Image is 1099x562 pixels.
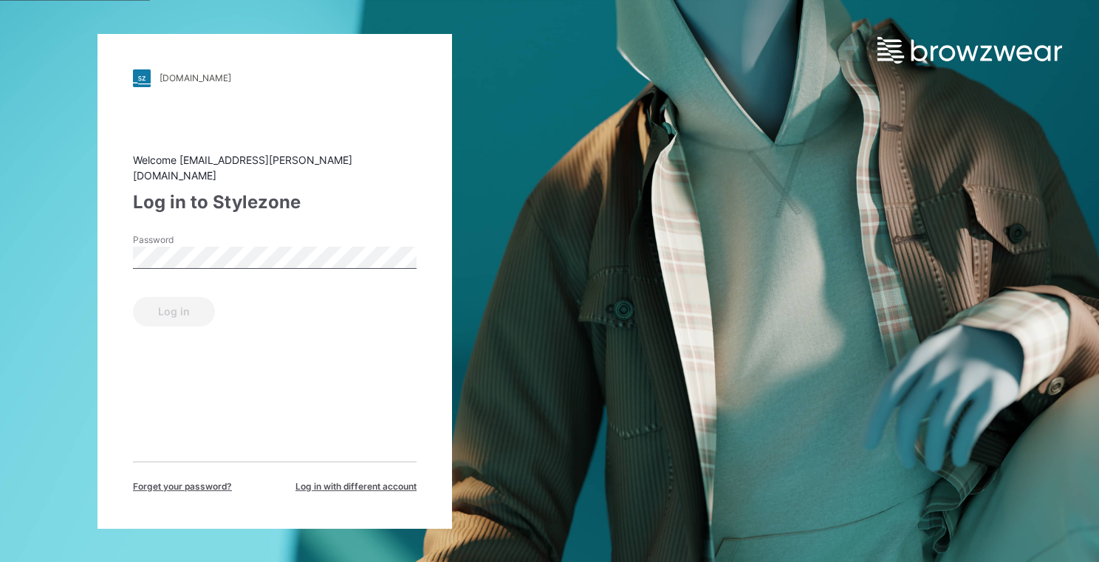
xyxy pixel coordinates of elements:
div: Log in to Stylezone [133,189,417,216]
label: Password [133,233,236,247]
span: Forget your password? [133,480,232,493]
img: browzwear-logo.e42bd6dac1945053ebaf764b6aa21510.svg [877,37,1062,64]
a: [DOMAIN_NAME] [133,69,417,87]
img: stylezone-logo.562084cfcfab977791bfbf7441f1a819.svg [133,69,151,87]
span: Log in with different account [295,480,417,493]
div: Welcome [EMAIL_ADDRESS][PERSON_NAME][DOMAIN_NAME] [133,152,417,183]
div: [DOMAIN_NAME] [160,72,231,83]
